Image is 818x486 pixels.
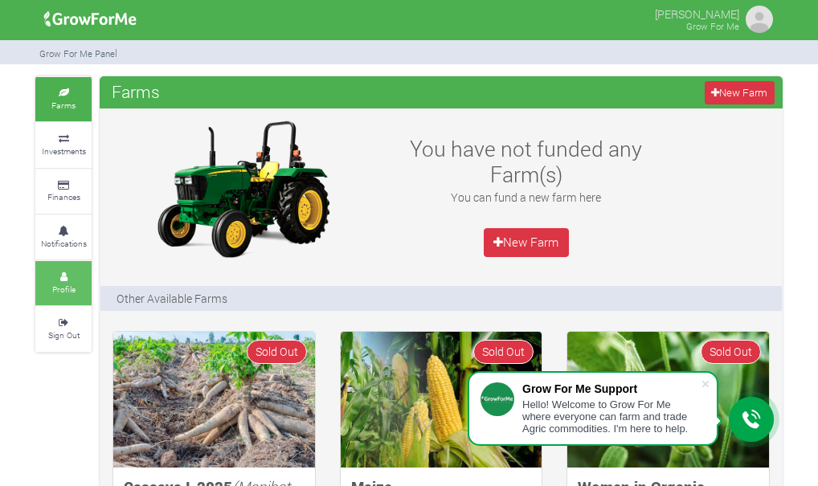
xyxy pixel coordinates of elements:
span: Sold Out [701,340,761,363]
img: growforme image [39,3,142,35]
small: Investments [42,145,86,157]
img: growforme image [113,332,315,467]
p: [PERSON_NAME] [655,3,739,22]
small: Farms [51,100,76,111]
small: Sign Out [48,329,80,341]
a: New Farm [705,81,775,104]
span: Farms [108,76,164,108]
div: Hello! Welcome to Grow For Me where everyone can farm and trade Agric commodities. I'm here to help. [522,398,701,435]
a: Finances [35,169,92,214]
a: Notifications [35,215,92,259]
small: Profile [52,284,76,295]
small: Grow For Me [686,20,739,32]
h3: You have not funded any Farm(s) [399,136,653,186]
img: growforme image [341,332,542,467]
a: New Farm [484,228,569,257]
p: Other Available Farms [117,290,227,307]
a: Farms [35,77,92,121]
span: Sold Out [473,340,534,363]
a: Investments [35,123,92,167]
p: You can fund a new farm here [399,189,653,206]
a: Profile [35,261,92,305]
small: Grow For Me Panel [39,47,117,59]
span: Sold Out [247,340,307,363]
div: Grow For Me Support [522,382,701,395]
img: growforme image [142,116,343,261]
img: growforme image [743,3,775,35]
small: Finances [47,191,80,202]
small: Notifications [41,238,87,249]
img: growforme image [567,332,769,467]
a: Sign Out [35,307,92,351]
